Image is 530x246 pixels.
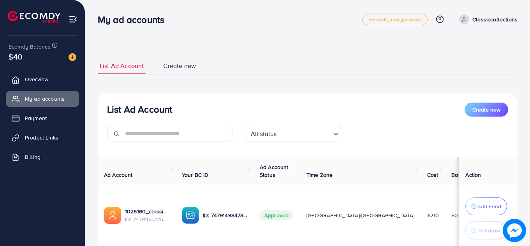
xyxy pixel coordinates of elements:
img: image [69,53,76,61]
p: Withdraw [477,226,500,235]
img: ic-ads-acc.e4c84228.svg [104,207,121,224]
span: $0 [451,211,458,219]
img: ic-ba-acc.ded83a64.svg [182,207,199,224]
span: Approved [260,210,293,220]
div: <span class='underline'>1026160_classiccollections_1741375375046</span></br>7479150225404362768 [125,208,169,223]
span: Time Zone [306,171,333,179]
span: Product Links [25,134,58,141]
a: Product Links [6,130,79,145]
h3: My ad accounts [98,14,171,25]
a: Overview [6,72,79,87]
span: Payment [25,114,47,122]
span: Create new [163,61,196,70]
span: Ad Account Status [260,163,289,179]
img: image [503,219,526,242]
span: Balance [451,171,472,179]
span: Ad Account [104,171,133,179]
span: Billing [25,153,40,161]
span: [GEOGRAPHIC_DATA]/[GEOGRAPHIC_DATA] [306,211,415,219]
p: Add Fund [477,202,501,211]
span: List Ad Account [100,61,144,70]
span: Your BC ID [182,171,209,179]
button: Withdraw [465,222,507,239]
span: Cost [427,171,438,179]
span: ID: 7479150225404362768 [125,215,169,223]
button: Add Fund [465,197,507,215]
a: 1026160_classiccollections_1741375375046 [125,208,169,215]
p: ID: 7479149847333896193 [203,211,247,220]
a: Payment [6,110,79,126]
p: Classiccollections [472,15,518,24]
a: My ad accounts [6,91,79,106]
div: Search for option [245,126,342,141]
span: Overview [25,75,48,83]
span: $40 [9,51,22,62]
img: logo [8,11,60,23]
span: All status [249,128,278,140]
a: Billing [6,149,79,165]
h3: List Ad Account [107,104,172,115]
a: Classiccollections [456,14,518,24]
input: Search for option [279,127,330,140]
span: Create new [472,106,500,113]
span: adreach_new_package [369,17,421,22]
img: menu [69,15,77,24]
span: Ecomdy Balance [9,43,51,51]
span: $210 [427,211,439,219]
span: My ad accounts [25,95,65,103]
a: adreach_new_package [362,14,428,25]
button: Create new [465,103,508,117]
span: Action [465,171,481,179]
